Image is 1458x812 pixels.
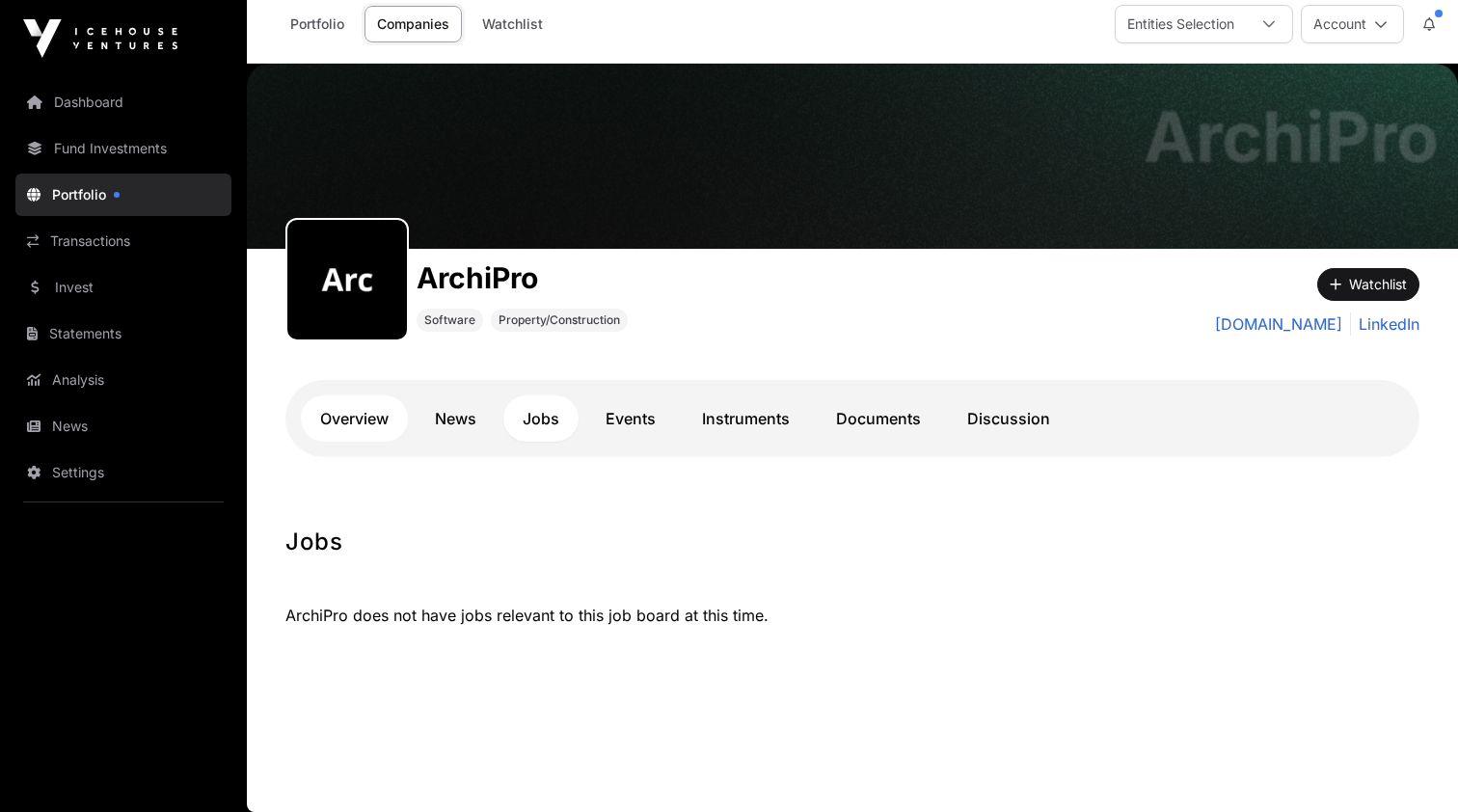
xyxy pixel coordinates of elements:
a: Settings [15,451,231,494]
iframe: Chat Widget [1362,719,1458,812]
a: LinkedIn [1350,312,1419,336]
h1: ArchiPro [1144,102,1439,172]
button: Watchlist [1317,268,1419,301]
p: ArchiPro does not have jobs relevant to this job board at this time. [285,581,1419,627]
img: ArchiPro [247,64,1458,249]
div: Entities Selection [1116,6,1246,42]
a: Companies [364,6,462,42]
a: Portfolio [278,6,357,42]
a: [DOMAIN_NAME] [1215,312,1342,336]
a: Instruments [683,395,809,442]
a: News [15,405,231,447]
a: News [416,395,496,442]
a: Events [586,395,675,442]
a: Discussion [948,395,1069,442]
nav: Tabs [301,395,1404,442]
a: Portfolio [15,174,231,216]
a: Analysis [15,359,231,401]
img: Icehouse Ventures Logo [23,19,177,58]
span: Property/Construction [499,312,620,328]
a: Watchlist [470,6,555,42]
span: Software [424,312,475,328]
a: Statements [15,312,231,355]
a: Jobs [503,395,579,442]
a: Fund Investments [15,127,231,170]
a: Documents [817,395,940,442]
h1: Jobs [285,527,1419,557]
a: Overview [301,395,408,442]
h1: ArchiPro [417,260,628,295]
a: Invest [15,266,231,309]
a: Dashboard [15,81,231,123]
button: Account [1301,5,1404,43]
a: Transactions [15,220,231,262]
img: archipro268.png [295,228,399,332]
